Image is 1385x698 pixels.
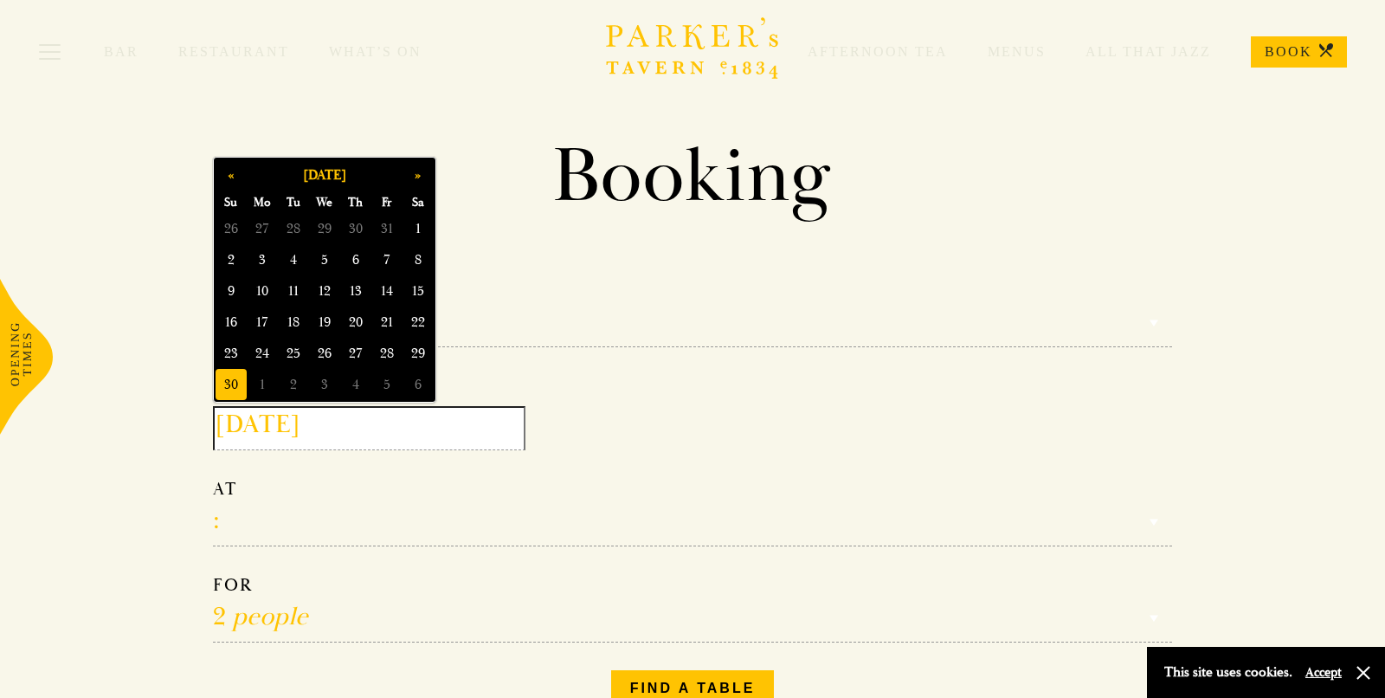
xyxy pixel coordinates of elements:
[340,275,371,307] span: 13
[1164,660,1292,685] p: This site uses cookies.
[278,338,309,369] span: 25
[403,213,434,244] span: 1
[309,192,340,213] span: We
[340,192,371,213] span: Th
[247,369,278,400] span: 1
[216,275,247,307] span: 9
[278,213,309,244] span: 28
[340,369,371,400] span: 4
[216,159,247,191] button: «
[309,307,340,338] span: 19
[247,192,278,213] span: Mo
[309,369,340,400] span: 3
[216,244,247,275] span: 2
[216,192,247,213] span: Su
[403,338,434,369] span: 29
[309,338,340,369] span: 26
[371,369,403,400] span: 5
[309,213,340,244] span: 29
[278,307,309,338] span: 18
[247,338,278,369] span: 24
[247,159,403,191] button: [DATE]
[216,213,247,244] span: 26
[340,213,371,244] span: 30
[278,192,309,213] span: Tu
[403,192,434,213] span: Sa
[216,338,247,369] span: 23
[278,244,309,275] span: 4
[340,307,371,338] span: 20
[371,338,403,369] span: 28
[247,307,278,338] span: 17
[216,369,247,400] span: 30
[371,192,403,213] span: Fr
[371,275,403,307] span: 14
[403,244,434,275] span: 8
[340,244,371,275] span: 6
[216,307,247,338] span: 16
[1305,664,1342,681] button: Accept
[403,275,434,307] span: 15
[1355,664,1372,682] button: Close and accept
[371,213,403,244] span: 31
[309,275,340,307] span: 12
[403,307,434,338] span: 22
[247,244,278,275] span: 3
[199,130,1186,223] h1: Booking
[278,369,309,400] span: 2
[340,338,371,369] span: 27
[371,244,403,275] span: 7
[371,307,403,338] span: 21
[247,275,278,307] span: 10
[247,213,278,244] span: 27
[403,369,434,400] span: 6
[278,275,309,307] span: 11
[403,159,434,191] button: »
[309,244,340,275] span: 5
